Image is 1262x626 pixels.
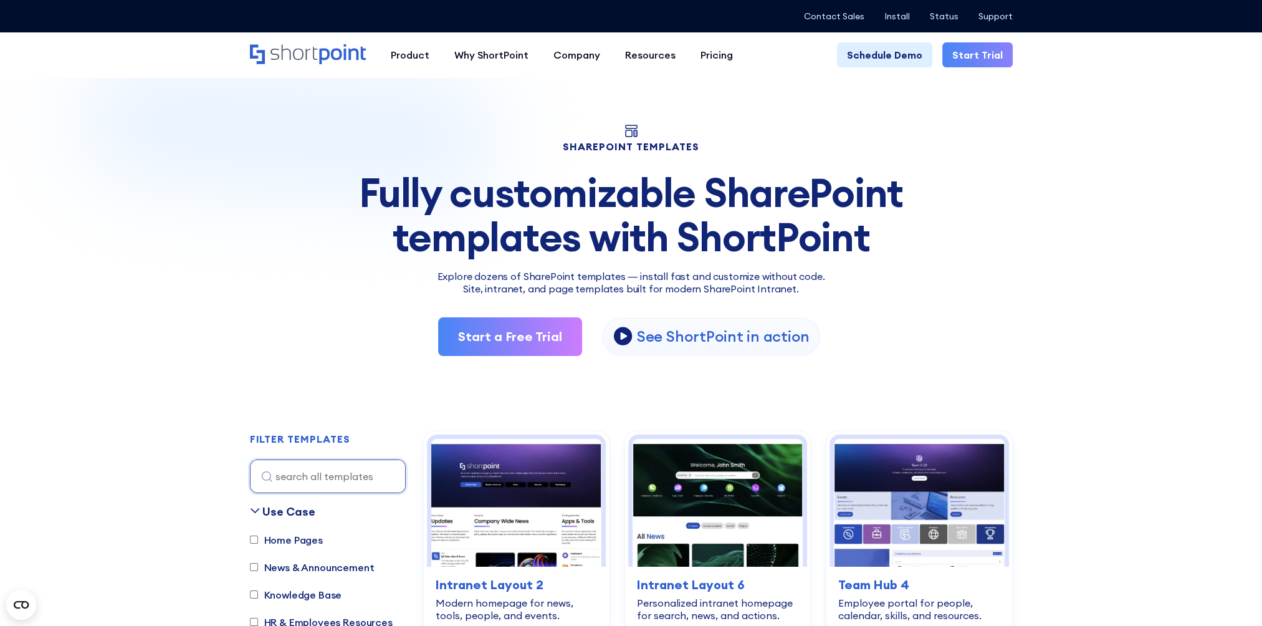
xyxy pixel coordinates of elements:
[837,42,932,67] a: Schedule Demo
[250,532,323,547] label: Home Pages
[438,317,582,356] a: Start a Free Trial
[250,284,1013,295] h2: Site, intranet, and page templates built for modern SharePoint Intranet.
[378,42,442,67] a: Product
[700,47,733,62] div: Pricing
[442,42,541,67] a: Why ShortPoint
[804,11,864,21] a: Contact Sales
[602,318,820,355] a: open lightbox
[633,439,803,567] img: Intranet Layout 6 – SharePoint Homepage Design: Personalized intranet homepage for search, news, ...
[6,590,36,620] button: Open CMP widget
[1038,482,1262,626] iframe: Chat Widget
[884,11,910,21] a: Install
[637,597,798,622] div: Personalized intranet homepage for search, news, and actions.
[838,597,1000,622] div: Employee portal for people, calendar, skills, and resources.
[431,439,601,567] img: Intranet Layout 2 – SharePoint Homepage Design: Modern homepage for news, tools, people, and events.
[250,590,258,599] input: Knowledge Base
[637,575,798,594] h3: Intranet Layout 6
[637,327,810,346] p: See ShortPoint in action
[250,460,406,493] input: search all templates
[250,171,1013,259] div: Fully customizable SharePoint templates with ShortPoint
[391,47,429,62] div: Product
[553,47,600,62] div: Company
[250,587,342,602] label: Knowledge Base
[625,47,676,62] div: Resources
[454,47,528,62] div: Why ShortPoint
[688,42,745,67] a: Pricing
[250,269,1013,284] p: Explore dozens of SharePoint templates — install fast and customize without code.
[250,563,258,571] input: News & Announcement
[613,42,688,67] a: Resources
[250,142,1013,151] h1: SHAREPOINT TEMPLATES
[250,536,258,544] input: Home Pages
[436,597,597,622] div: Modern homepage for news, tools, people, and events.
[838,575,1000,594] h3: Team Hub 4
[942,42,1013,67] a: Start Trial
[436,575,597,594] h3: Intranet Layout 2
[262,503,315,520] div: Use Case
[250,560,375,575] label: News & Announcement
[250,618,258,626] input: HR & Employees Resources
[834,439,1004,567] img: Team Hub 4 – SharePoint Employee Portal Template: Employee portal for people, calendar, skills, a...
[250,434,350,444] div: FILTER TEMPLATES
[250,44,366,65] a: Home
[930,11,958,21] a: Status
[1038,482,1262,626] div: Chat-Widget
[541,42,613,67] a: Company
[978,11,1013,21] a: Support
